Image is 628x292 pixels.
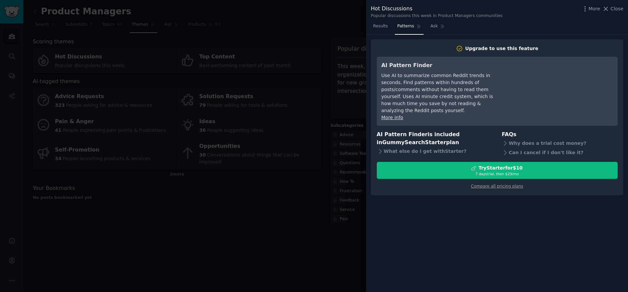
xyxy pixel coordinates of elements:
[465,45,538,52] div: Upgrade to use this feature
[513,61,613,111] iframe: YouTube video player
[382,139,446,145] span: GummySearch Starter
[478,165,522,172] div: Try Starter for $10
[395,21,423,35] a: Patterns
[428,21,447,35] a: Ask
[431,23,438,29] span: Ask
[373,23,388,29] span: Results
[589,5,600,12] span: More
[381,61,503,70] h3: AI Pattern Finder
[602,5,623,12] button: Close
[397,23,414,29] span: Patterns
[611,5,623,12] span: Close
[377,130,493,147] h3: AI Pattern Finder is included in plan
[381,115,403,120] a: More info
[377,147,493,156] div: What else do I get with Starter ?
[371,13,503,19] div: Popular discussions this week in Product Managers communities
[502,148,618,157] div: Can I cancel if I don't like it?
[381,72,503,114] div: Use AI to summarize common Reddit trends in seconds. Find patterns within hundreds of posts/comme...
[582,5,600,12] button: More
[471,184,523,189] a: Compare all pricing plans
[377,162,618,179] button: TryStarterfor$107 daystrial, then $29/mo
[502,138,618,148] div: Why does a trial cost money?
[371,21,390,35] a: Results
[371,5,503,13] div: Hot Discussions
[377,172,617,176] div: 7 days trial, then $ 29 /mo
[502,130,618,139] h3: FAQs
